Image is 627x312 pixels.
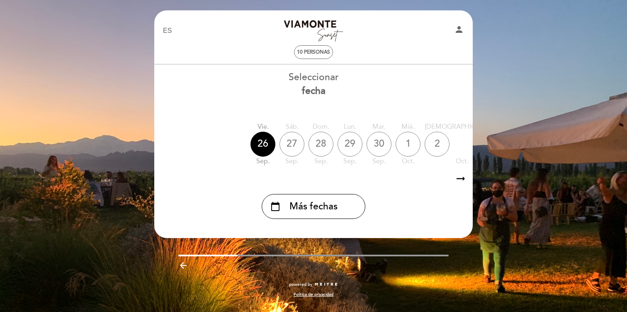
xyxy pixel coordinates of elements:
a: powered by [289,282,338,287]
div: Seleccionar [154,71,473,98]
div: 27 [279,132,304,157]
div: lun. [338,122,362,132]
div: sep. [309,157,333,166]
div: vie. [250,122,275,132]
div: sep. [250,157,275,166]
span: powered by [289,282,312,287]
div: sáb. [279,122,304,132]
i: calendar_today [270,199,280,214]
div: sep. [279,157,304,166]
img: MEITRE [314,283,338,287]
b: fecha [302,85,326,97]
div: oct. [396,157,420,166]
i: arrow_right_alt [454,170,467,188]
div: 29 [338,132,362,157]
i: arrow_backward [178,260,188,270]
span: 10 personas [297,49,330,55]
a: Bodega [PERSON_NAME] Sunset [262,20,365,42]
div: 30 [367,132,391,157]
div: oct. [425,157,499,166]
button: person [454,25,464,37]
span: Más fechas [289,200,338,214]
div: mar. [367,122,391,132]
div: dom. [309,122,333,132]
div: 28 [309,132,333,157]
div: 1 [396,132,420,157]
div: mié. [396,122,420,132]
a: Política de privacidad [294,292,333,297]
i: person [454,25,464,34]
div: sep. [338,157,362,166]
div: [DEMOGRAPHIC_DATA]. [425,122,499,132]
div: 26 [250,132,275,157]
div: 2 [425,132,450,157]
div: sep. [367,157,391,166]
